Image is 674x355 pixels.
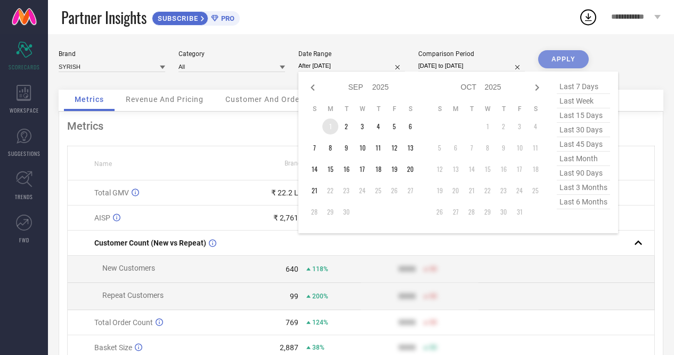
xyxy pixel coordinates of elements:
th: Tuesday [338,105,354,113]
td: Thu Oct 02 2025 [496,119,511,135]
span: Partner Insights [61,6,147,28]
td: Thu Oct 09 2025 [496,140,511,156]
td: Tue Oct 21 2025 [464,183,480,199]
span: 118% [312,265,328,273]
div: 99 [290,292,298,301]
div: Open download list [579,7,598,27]
span: Customer Count (New vs Repeat) [94,239,206,247]
td: Thu Sep 25 2025 [370,183,386,199]
span: Customer And Orders [225,95,307,104]
span: SUGGESTIONS [8,149,40,157]
td: Sun Oct 26 2025 [432,204,448,220]
th: Friday [386,105,402,113]
span: 50 [429,265,437,273]
th: Sunday [306,105,322,113]
span: New Customers [102,264,155,272]
span: last week [557,94,610,108]
div: 9999 [399,318,416,327]
td: Fri Sep 19 2025 [386,161,402,177]
td: Wed Oct 22 2025 [480,183,496,199]
td: Sat Oct 11 2025 [527,140,543,156]
td: Sun Oct 12 2025 [432,161,448,177]
span: Total Order Count [94,318,153,327]
td: Mon Sep 08 2025 [322,140,338,156]
td: Fri Oct 17 2025 [511,161,527,177]
div: 9999 [399,292,416,301]
span: 50 [429,344,437,351]
span: FWD [19,236,29,244]
td: Thu Sep 11 2025 [370,140,386,156]
input: Select comparison period [418,60,525,72]
span: TRENDS [15,193,33,201]
th: Monday [322,105,338,113]
td: Sat Oct 25 2025 [527,183,543,199]
td: Sun Oct 05 2025 [432,140,448,156]
td: Sun Sep 14 2025 [306,161,322,177]
td: Fri Sep 26 2025 [386,183,402,199]
div: Metrics [67,120,655,132]
span: last 45 days [557,137,610,152]
td: Tue Sep 02 2025 [338,119,354,135]
div: Previous month [306,81,319,94]
td: Fri Oct 03 2025 [511,119,527,135]
td: Sun Oct 19 2025 [432,183,448,199]
td: Sat Sep 06 2025 [402,119,418,135]
td: Tue Sep 09 2025 [338,140,354,156]
td: Sat Sep 13 2025 [402,140,418,156]
td: Fri Sep 12 2025 [386,140,402,156]
td: Mon Oct 27 2025 [448,204,464,220]
span: Basket Size [94,343,132,352]
td: Wed Sep 03 2025 [354,119,370,135]
td: Thu Oct 16 2025 [496,161,511,177]
span: Repeat Customers [102,291,164,299]
span: WORKSPACE [10,106,39,114]
th: Sunday [432,105,448,113]
span: 200% [312,293,328,300]
span: SUBSCRIBE [152,14,201,22]
td: Mon Oct 13 2025 [448,161,464,177]
td: Wed Oct 01 2025 [480,119,496,135]
span: last 30 days [557,123,610,137]
td: Tue Sep 30 2025 [338,204,354,220]
td: Fri Oct 31 2025 [511,204,527,220]
td: Thu Oct 23 2025 [496,183,511,199]
th: Wednesday [354,105,370,113]
div: 640 [286,265,298,273]
div: 9999 [399,265,416,273]
td: Sun Sep 21 2025 [306,183,322,199]
input: Select date range [298,60,405,72]
td: Wed Oct 29 2025 [480,204,496,220]
td: Mon Sep 15 2025 [322,161,338,177]
div: 2,887 [280,343,298,352]
td: Wed Oct 08 2025 [480,140,496,156]
div: 9999 [399,343,416,352]
td: Mon Oct 20 2025 [448,183,464,199]
div: Category [178,50,285,58]
td: Sat Sep 27 2025 [402,183,418,199]
th: Wednesday [480,105,496,113]
span: 50 [429,319,437,326]
td: Thu Sep 04 2025 [370,119,386,135]
span: Total GMV [94,188,129,197]
td: Wed Sep 10 2025 [354,140,370,156]
td: Mon Sep 22 2025 [322,183,338,199]
th: Friday [511,105,527,113]
span: Revenue And Pricing [126,95,204,104]
div: Brand [59,50,165,58]
td: Wed Oct 15 2025 [480,161,496,177]
td: Mon Sep 29 2025 [322,204,338,220]
td: Thu Sep 18 2025 [370,161,386,177]
div: Date Range [298,50,405,58]
span: AISP [94,214,110,222]
td: Sat Oct 18 2025 [527,161,543,177]
td: Tue Sep 23 2025 [338,183,354,199]
td: Mon Oct 06 2025 [448,140,464,156]
th: Saturday [402,105,418,113]
td: Tue Oct 07 2025 [464,140,480,156]
span: last 7 days [557,80,610,94]
td: Wed Sep 17 2025 [354,161,370,177]
div: Next month [531,81,543,94]
a: SUBSCRIBEPRO [152,9,240,26]
td: Tue Sep 16 2025 [338,161,354,177]
td: Sat Oct 04 2025 [527,119,543,135]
